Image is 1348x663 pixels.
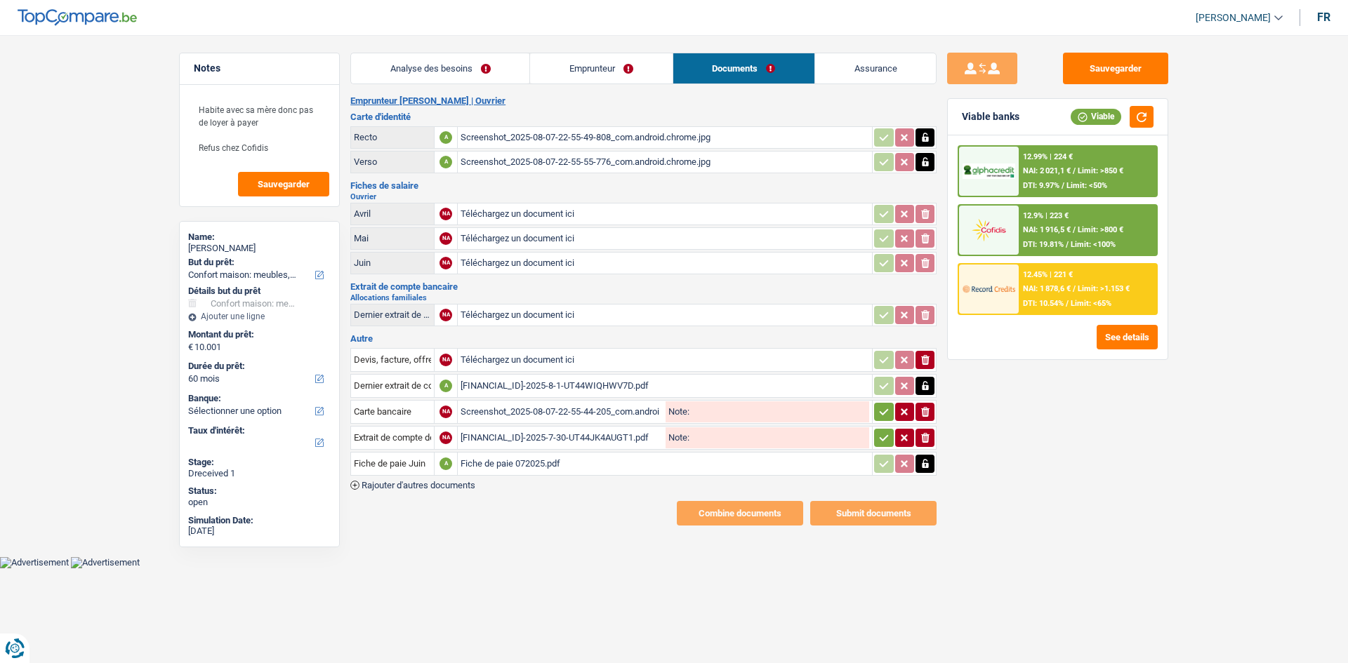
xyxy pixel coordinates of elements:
[666,407,689,416] label: Note:
[188,257,328,268] label: But du prêt:
[1071,109,1121,124] div: Viable
[188,525,331,537] div: [DATE]
[440,406,452,418] div: NA
[440,131,452,144] div: A
[440,232,452,245] div: NA
[354,208,431,219] div: Avril
[238,172,329,196] button: Sauvegarder
[354,156,431,167] div: Verso
[354,257,431,268] div: Juin
[1062,181,1064,190] span: /
[810,501,937,525] button: Submit documents
[354,233,431,243] div: Mai
[1023,211,1069,220] div: 12.9% | 223 €
[1023,240,1064,249] span: DTI: 19.81%
[350,481,475,490] button: Rajouter d'autres documents
[1023,181,1059,190] span: DTI: 9.97%
[673,53,814,83] a: Documents
[188,497,331,508] div: open
[1023,299,1064,308] span: DTI: 10.54%
[350,193,937,201] h2: Ouvrier
[351,53,529,83] a: Analyse des besoins
[440,208,452,220] div: NA
[188,515,331,526] div: Simulation Date:
[962,111,1019,123] div: Viable banks
[1066,181,1107,190] span: Limit: <50%
[1097,325,1158,349] button: See details
[440,354,452,366] div: NA
[1023,225,1071,234] span: NAI: 1 916,5 €
[188,361,328,372] label: Durée du prêt:
[440,457,452,470] div: A
[1078,225,1123,234] span: Limit: >800 €
[461,375,869,396] div: [FINANCIAL_ID]-2025-8-1-UT44WIQHWV7D.pdf
[963,276,1015,302] img: Record Credits
[963,217,1015,243] img: Cofidis
[1317,11,1330,24] div: fr
[440,309,452,321] div: NA
[677,501,803,525] button: Combine documents
[188,393,328,404] label: Banque:
[188,485,331,497] div: Status:
[963,163,1015,180] img: AlphaCredit
[1073,166,1076,175] span: /
[350,282,937,291] h3: Extrait de compte bancaire
[440,431,452,444] div: NA
[1066,240,1069,249] span: /
[1073,284,1076,293] span: /
[461,427,663,448] div: [FINANCIAL_ID]-2025-7-30-UT44JK4AUGT1.pdf
[1023,152,1073,161] div: 12.99% | 224 €
[440,156,452,168] div: A
[188,425,328,436] label: Taux d'intérêt:
[666,433,689,442] label: Note:
[194,62,325,74] h5: Notes
[350,95,937,107] h2: Emprunteur [PERSON_NAME] | Ouvrier
[461,127,869,148] div: Screenshot_2025-08-07-22-55-49-808_com.android.chrome.jpg
[461,453,869,474] div: Fiche de paie 072025.pdf
[188,286,331,297] div: Détails but du prêt
[258,180,310,189] span: Sauvegarder
[1078,166,1123,175] span: Limit: >850 €
[1063,53,1168,84] button: Sauvegarder
[354,309,431,320] div: Dernier extrait de compte pour vos allocations familiales
[1071,240,1116,249] span: Limit: <100%
[71,557,140,568] img: Advertisement
[350,294,937,302] h2: Allocations familiales
[440,257,452,269] div: NA
[362,481,475,490] span: Rajouter d'autres documents
[1073,225,1076,234] span: /
[815,53,936,83] a: Assurance
[1071,299,1111,308] span: Limit: <65%
[1078,284,1130,293] span: Limit: >1.153 €
[1184,6,1283,29] a: [PERSON_NAME]
[1023,284,1071,293] span: NAI: 1 878,6 €
[350,181,937,190] h3: Fiches de salaire
[188,312,331,321] div: Ajouter une ligne
[188,468,331,479] div: Dreceived 1
[1023,166,1071,175] span: NAI: 2 021,1 €
[18,9,137,26] img: TopCompare Logo
[461,401,663,422] div: Screenshot_2025-08-07-22-55-44-205_com.android.chrome.jpg
[188,329,328,340] label: Montant du prêt:
[188,342,193,353] span: €
[188,232,331,243] div: Name:
[188,457,331,468] div: Stage:
[440,380,452,392] div: A
[354,132,431,142] div: Recto
[188,243,331,254] div: [PERSON_NAME]
[530,53,672,83] a: Emprunteur
[1196,12,1271,24] span: [PERSON_NAME]
[1023,270,1073,279] div: 12.45% | 221 €
[350,334,937,343] h3: Autre
[350,112,937,121] h3: Carte d'identité
[461,152,869,173] div: Screenshot_2025-08-07-22-55-55-776_com.android.chrome.jpg
[1066,299,1069,308] span: /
